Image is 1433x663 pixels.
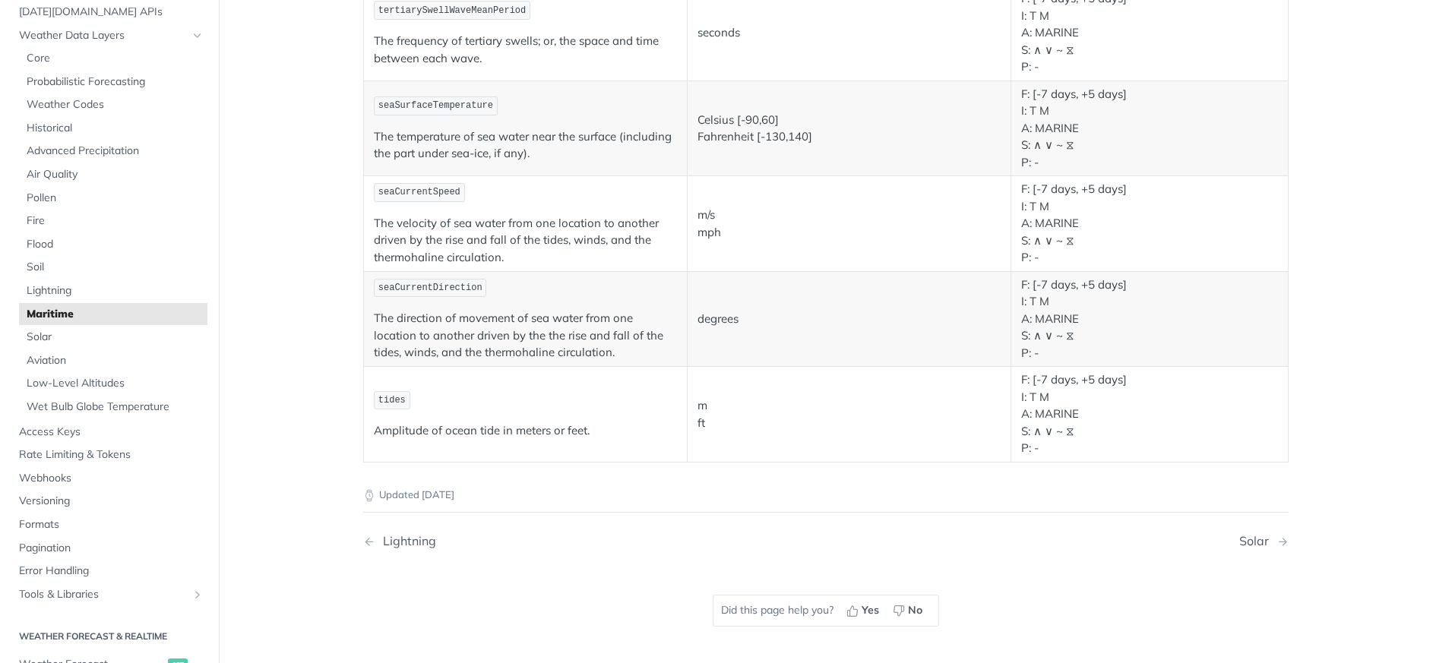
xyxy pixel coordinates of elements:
[908,602,922,618] span: No
[374,33,677,67] p: The frequency of tertiary swells; or, the space and time between each wave.
[27,353,204,368] span: Aviation
[1239,534,1289,548] a: Next Page: Solar
[19,71,207,93] a: Probabilistic Forecasting
[27,330,204,345] span: Solar
[27,74,204,90] span: Probabilistic Forecasting
[862,602,879,618] span: Yes
[27,191,204,206] span: Pollen
[11,630,207,643] h2: Weather Forecast & realtime
[27,167,204,182] span: Air Quality
[378,100,493,111] span: seaSurfaceTemperature
[19,256,207,279] a: Soil
[713,595,939,627] div: Did this page help you?
[27,97,204,112] span: Weather Codes
[841,599,887,622] button: Yes
[1021,181,1278,267] p: F: [-7 days, +5 days] I: T M A: MARINE S: ∧ ∨ ~ ⧖ P: -
[11,467,207,490] a: Webhooks
[19,187,207,210] a: Pollen
[11,537,207,560] a: Pagination
[19,233,207,256] a: Flood
[11,444,207,466] a: Rate Limiting & Tokens
[19,279,207,302] a: Lightning
[363,519,1289,564] nav: Pagination Controls
[19,564,204,579] span: Error Handling
[1239,534,1276,548] div: Solar
[19,372,207,395] a: Low-Level Altitudes
[27,121,204,136] span: Historical
[698,112,1001,146] p: Celsius [-90,60] Fahrenheit [-130,140]
[363,488,1289,503] p: Updated [DATE]
[27,237,204,252] span: Flood
[11,490,207,513] a: Versioning
[19,5,204,20] span: [DATE][DOMAIN_NAME] APIs
[19,396,207,418] a: Wet Bulb Globe Temperature
[27,51,204,66] span: Core
[887,599,931,622] button: No
[363,534,760,548] a: Previous Page: Lightning
[19,47,207,70] a: Core
[378,395,406,406] span: tides
[698,397,1001,431] p: m ft
[27,144,204,159] span: Advanced Precipitation
[27,376,204,391] span: Low-Level Altitudes
[19,140,207,163] a: Advanced Precipitation
[191,30,204,42] button: Hide subpages for Weather Data Layers
[375,534,436,548] div: Lightning
[1021,371,1278,457] p: F: [-7 days, +5 days] I: T M A: MARINE S: ∧ ∨ ~ ⧖ P: -
[19,28,188,43] span: Weather Data Layers
[19,326,207,349] a: Solar
[378,283,482,293] span: seaCurrentDirection
[19,517,204,532] span: Formats
[11,560,207,582] a: Error Handling
[27,307,204,322] span: Maritime
[19,447,204,463] span: Rate Limiting & Tokens
[11,421,207,444] a: Access Keys
[19,494,204,509] span: Versioning
[378,5,526,16] span: tertiarySwellWaveMeanPeriod
[374,310,677,361] p: The direction of movement of sea water from one location to another driven by the the rise and fa...
[374,128,677,163] p: The temperature of sea water near the surface (including the part under sea-ice, if any).
[19,349,207,372] a: Aviation
[19,303,207,326] a: Maritime
[1021,276,1278,362] p: F: [-7 days, +5 days] I: T M A: MARINE S: ∧ ∨ ~ ⧖ P: -
[374,422,677,440] p: Amplitude of ocean tide in meters or feet.
[698,24,1001,42] p: seconds
[19,93,207,116] a: Weather Codes
[698,207,1001,241] p: m/s mph
[19,210,207,232] a: Fire
[11,513,207,536] a: Formats
[11,1,207,24] a: [DATE][DOMAIN_NAME] APIs
[19,587,188,602] span: Tools & Libraries
[19,471,204,486] span: Webhooks
[1021,86,1278,172] p: F: [-7 days, +5 days] I: T M A: MARINE S: ∧ ∨ ~ ⧖ P: -
[27,283,204,298] span: Lightning
[19,541,204,556] span: Pagination
[27,260,204,275] span: Soil
[378,187,460,197] span: seaCurrentSpeed
[191,589,204,601] button: Show subpages for Tools & Libraries
[19,117,207,140] a: Historical
[11,24,207,47] a: Weather Data LayersHide subpages for Weather Data Layers
[19,163,207,186] a: Air Quality
[11,583,207,606] a: Tools & LibrariesShow subpages for Tools & Libraries
[19,425,204,440] span: Access Keys
[698,311,1001,328] p: degrees
[374,215,677,267] p: The velocity of sea water from one location to another driven by the rise and fall of the tides, ...
[27,213,204,229] span: Fire
[27,399,204,415] span: Wet Bulb Globe Temperature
